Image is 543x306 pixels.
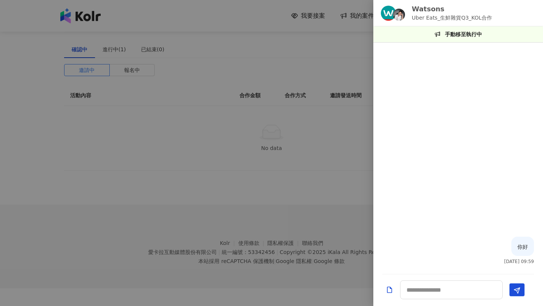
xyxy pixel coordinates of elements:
[393,9,405,21] img: KOL Avatar
[445,30,482,38] p: 手動移至執行中
[381,6,396,21] img: KOL Avatar
[412,14,492,22] p: Uber Eats_生鮮雜貨Q3_KOL合作
[517,243,528,251] p: 你好
[386,283,393,297] button: Add a file
[504,259,534,264] p: [DATE] 09:59
[509,283,525,296] button: Send
[412,4,492,14] p: Watsons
